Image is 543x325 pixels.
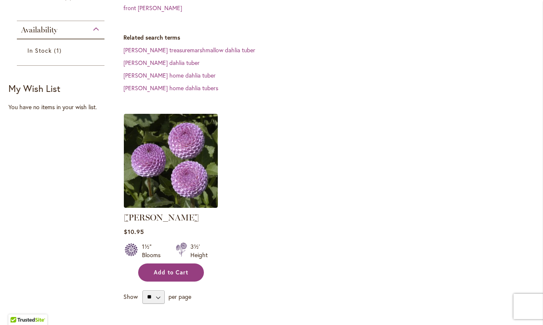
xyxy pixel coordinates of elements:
[6,295,30,319] iframe: Launch Accessibility Center
[27,46,96,55] a: In Stock 1
[169,292,191,300] span: per page
[123,33,535,42] dt: Related search terms
[124,201,218,210] a: FRANK HOLMES
[123,4,182,12] a: front [PERSON_NAME]
[123,46,255,54] a: [PERSON_NAME] treasuremarshmallow dahlia tuber
[123,292,138,300] span: Show
[123,84,218,92] a: [PERSON_NAME] home dahlia tubers
[124,212,199,223] a: [PERSON_NAME]
[138,263,204,282] button: Add to Cart
[142,242,166,259] div: 1½" Blooms
[190,242,208,259] div: 3½' Height
[123,71,216,79] a: [PERSON_NAME] home dahlia tuber
[154,269,188,276] span: Add to Cart
[124,228,144,236] span: $10.95
[27,46,52,54] span: In Stock
[8,103,118,111] div: You have no items in your wish list.
[54,46,63,55] span: 1
[8,82,60,94] strong: My Wish List
[21,25,57,35] span: Availability
[124,114,218,208] img: FRANK HOLMES
[123,59,200,67] a: [PERSON_NAME] dahlia tuber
